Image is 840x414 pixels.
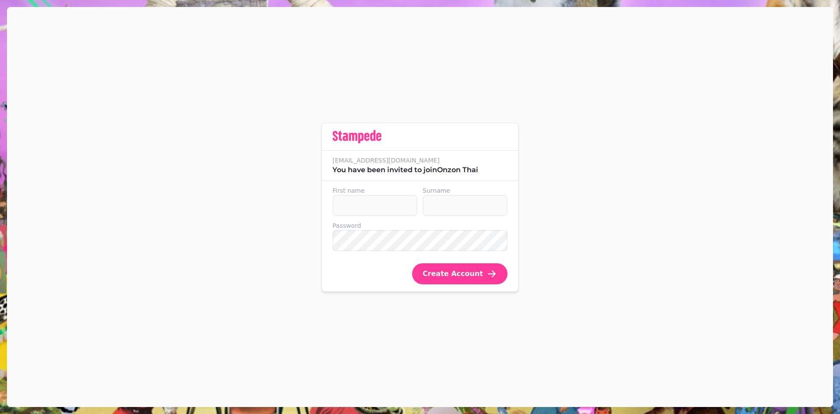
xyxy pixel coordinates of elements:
[332,156,507,165] label: [EMAIL_ADDRESS][DOMAIN_NAME]
[423,186,507,195] label: Surname
[412,263,507,284] button: Create Account
[332,186,417,195] label: First name
[423,270,483,277] span: Create Account
[332,221,507,230] label: Password
[332,165,507,175] p: You have been invited to join Onzon Thai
